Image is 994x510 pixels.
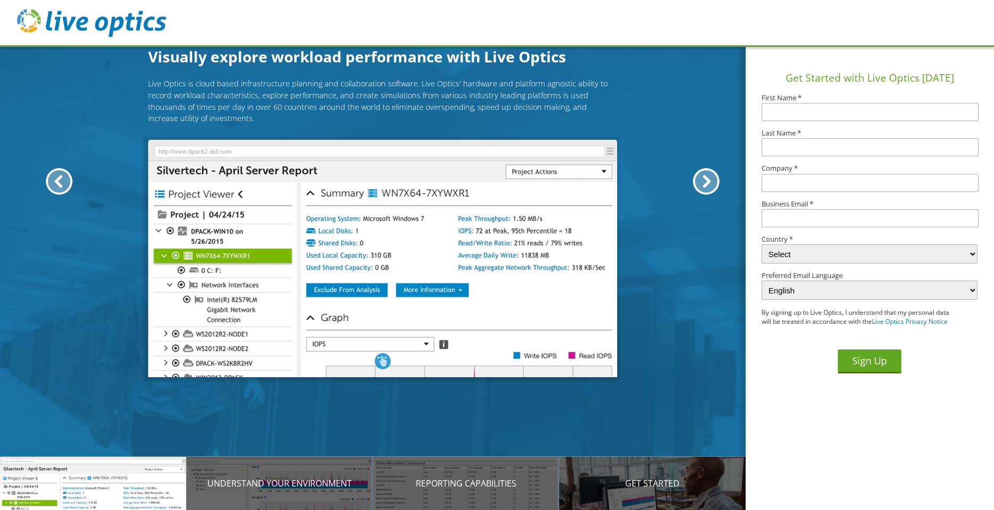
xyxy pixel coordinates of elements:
[762,236,977,243] label: Country *
[559,477,746,490] p: Get Started
[148,78,617,124] p: Live Optics is cloud based infrastructure planning and collaboration software. Live Optics' hardw...
[838,349,901,373] button: Sign Up
[373,477,559,490] p: Reporting Capabilities
[148,45,617,68] h1: Visually explore workload performance with Live Optics
[750,70,990,86] h1: Get Started with Live Optics [DATE]
[17,9,166,37] img: live_optics_svg.svg
[187,477,373,490] p: Understand your environment
[762,94,977,101] label: First Name *
[762,130,977,137] label: Last Name *
[148,140,617,378] img: Introducing Live Optics
[762,308,956,326] p: By signing up to Live Optics, I understand that my personal data will be treated in accordance wi...
[762,165,977,172] label: Company *
[762,272,977,279] label: Preferred Email Language
[762,201,977,208] label: Business Email *
[872,317,948,326] a: Live Optics Privacy Notice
